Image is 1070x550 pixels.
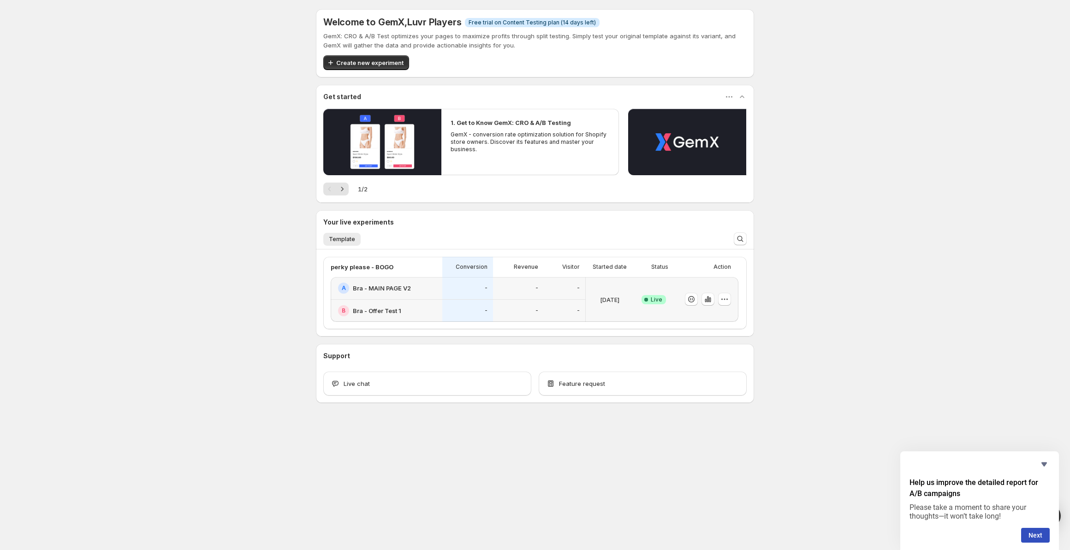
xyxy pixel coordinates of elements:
[323,31,747,50] p: GemX: CRO & A/B Test optimizes your pages to maximize profits through split testing. Simply test ...
[353,306,401,315] h2: Bra - Offer Test 1
[358,184,368,194] span: 1 / 2
[353,284,411,293] h2: Bra - MAIN PAGE V2
[909,477,1050,499] h2: Help us improve the detailed report for A/B campaigns
[562,263,580,271] p: Visitor
[323,183,349,195] nav: Pagination
[651,263,668,271] p: Status
[404,17,461,28] span: , Luvr Players
[323,218,394,227] h3: Your live experiments
[1039,459,1050,470] button: Hide survey
[451,118,571,127] h2: 1. Get to Know GemX: CRO & A/B Testing
[336,58,404,67] span: Create new experiment
[485,307,487,314] p: -
[336,183,349,195] button: Next
[1021,528,1050,543] button: Next question
[342,284,346,292] h2: A
[514,263,538,271] p: Revenue
[485,284,487,292] p: -
[577,284,580,292] p: -
[600,295,619,304] p: [DATE]
[713,263,731,271] p: Action
[344,379,370,388] span: Live chat
[577,307,580,314] p: -
[469,19,596,26] span: Free trial on Content Testing plan (14 days left)
[651,296,662,303] span: Live
[323,55,409,70] button: Create new experiment
[451,131,609,153] p: GemX - conversion rate optimization solution for Shopify store owners. Discover its features and ...
[329,236,355,243] span: Template
[535,284,538,292] p: -
[323,351,350,361] h3: Support
[909,459,1050,543] div: Help us improve the detailed report for A/B campaigns
[323,92,361,101] h3: Get started
[909,503,1050,520] p: Please take a moment to share your thoughts—it won’t take long!
[342,307,345,314] h2: B
[734,232,747,245] button: Search and filter results
[535,307,538,314] p: -
[559,379,605,388] span: Feature request
[456,263,487,271] p: Conversion
[323,109,441,175] button: Play video
[628,109,746,175] button: Play video
[331,262,393,272] p: perky please - BOGO
[593,263,627,271] p: Started date
[323,17,461,28] h5: Welcome to GemX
